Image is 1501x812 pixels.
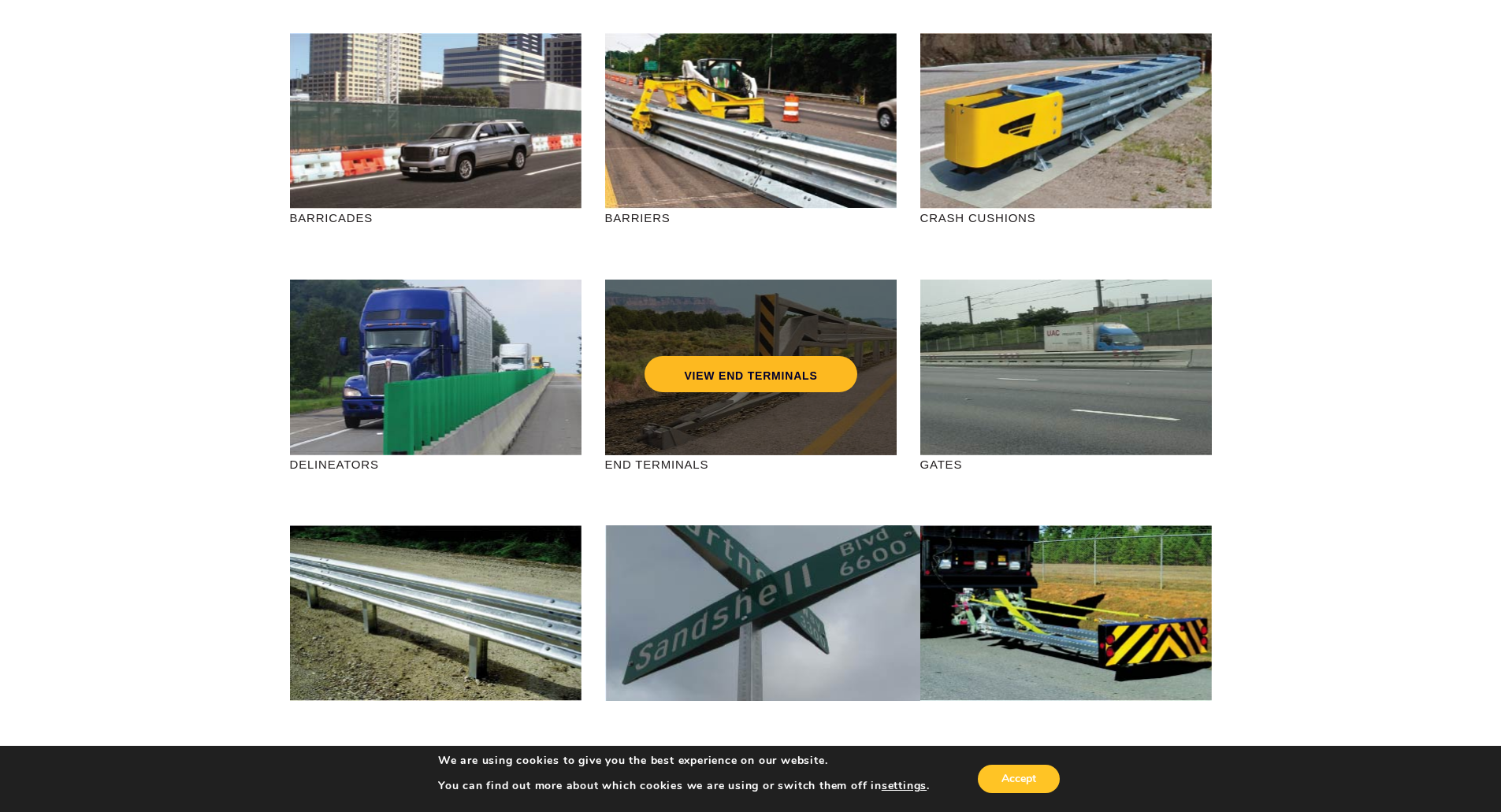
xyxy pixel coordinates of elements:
[882,779,927,793] button: settings
[438,779,930,793] p: You can find out more about which cookies we are using or switch them off in .
[438,754,930,768] p: We are using cookies to give you the best experience on our website.
[920,455,1212,473] p: GATES
[290,209,581,227] p: BARRICADES
[605,455,897,473] p: END TERMINALS
[290,455,581,473] p: DELINEATORS
[645,356,856,392] a: VIEW END TERMINALS
[605,209,897,227] p: BARRIERS
[978,765,1060,793] button: Accept
[920,209,1212,227] p: CRASH CUSHIONS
